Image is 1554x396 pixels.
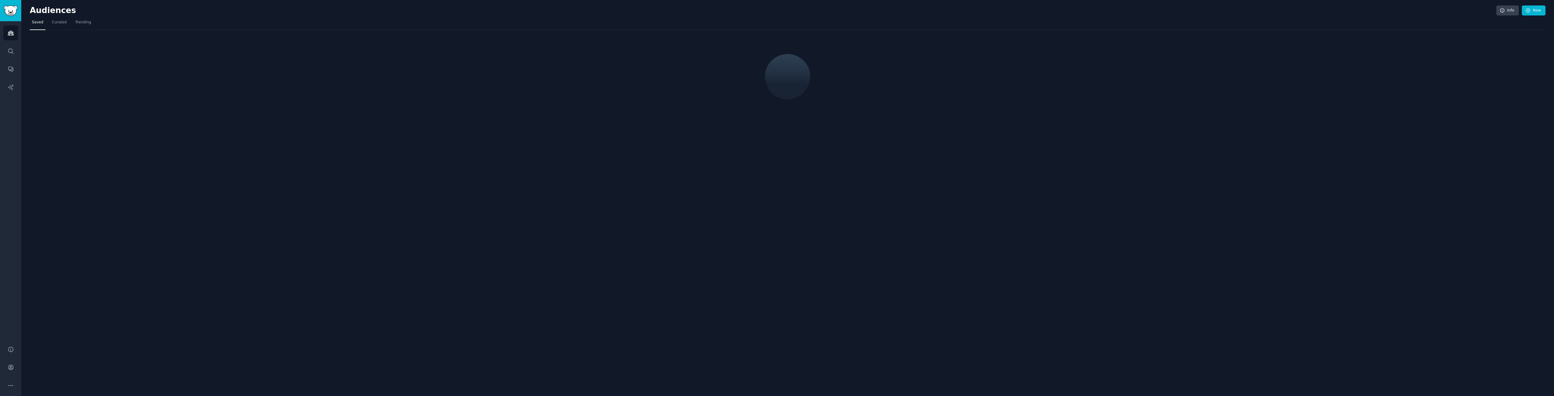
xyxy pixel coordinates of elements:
span: Trending [75,20,91,25]
h2: Audiences [30,6,1496,15]
img: GummySearch logo [4,5,18,16]
span: Saved [32,20,43,25]
a: Info [1496,5,1519,16]
a: Curated [50,18,69,30]
a: Saved [30,18,46,30]
a: Trending [73,18,93,30]
span: Curated [52,20,67,25]
a: New [1522,5,1546,16]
